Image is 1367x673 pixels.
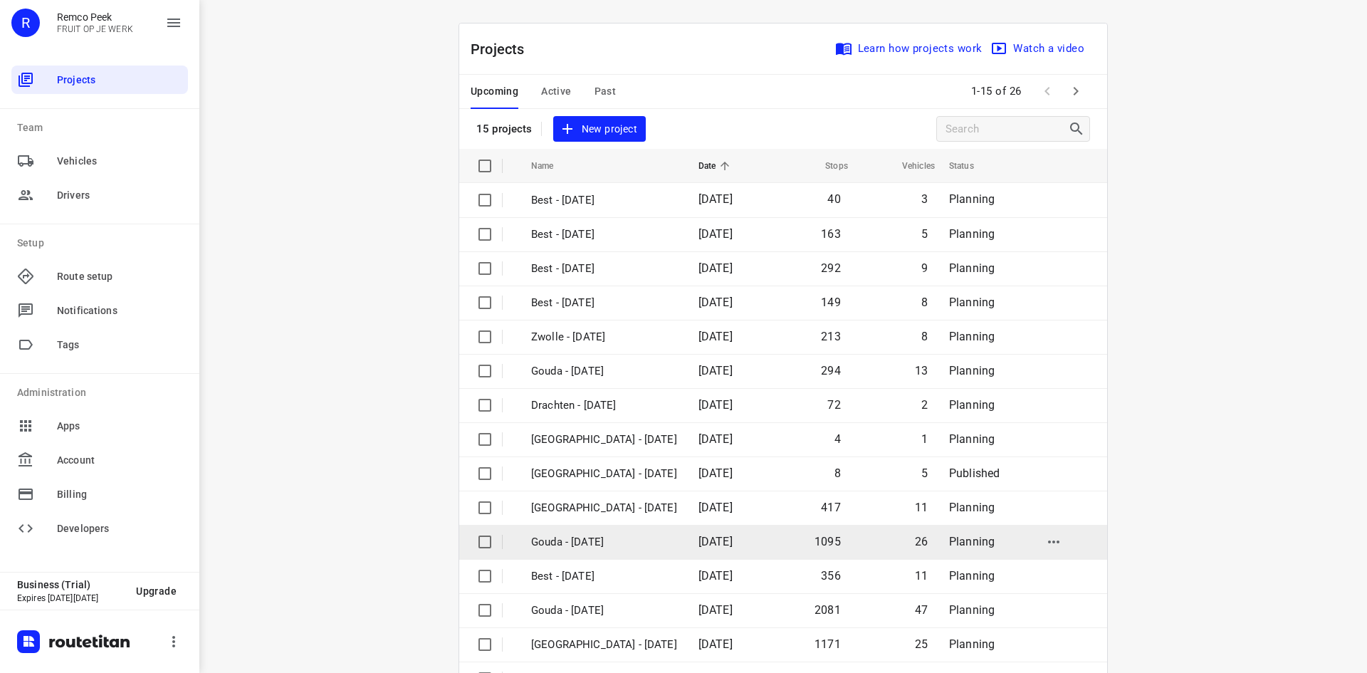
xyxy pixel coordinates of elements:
span: [DATE] [698,466,733,480]
span: 2 [921,398,928,412]
p: Best - Thursday [531,568,677,585]
p: Best - Friday [531,295,677,311]
span: Developers [57,521,182,536]
span: Planning [949,603,995,617]
p: Gouda - Wednesday [531,602,677,619]
span: 8 [834,466,841,480]
span: Active [541,83,571,100]
p: Gemeente Rotterdam - Thursday [531,466,677,482]
span: Route setup [57,269,182,284]
span: Drivers [57,188,182,203]
span: 47 [915,603,928,617]
button: Upgrade [125,578,188,604]
span: 40 [827,192,840,206]
span: Planning [949,569,995,583]
span: Published [949,466,1000,480]
span: Status [949,157,992,174]
span: Planning [949,535,995,548]
span: 13 [915,364,928,377]
span: 9 [921,261,928,275]
span: 2081 [815,603,841,617]
span: 149 [821,296,841,309]
span: 25 [915,637,928,651]
span: [DATE] [698,192,733,206]
span: Date [698,157,735,174]
p: [GEOGRAPHIC_DATA] - [DATE] [531,432,677,448]
p: [GEOGRAPHIC_DATA] - [DATE] [531,500,677,516]
p: Gouda - Thursday [531,534,677,551]
span: Planning [949,192,995,206]
span: Planning [949,432,995,446]
span: Next Page [1062,77,1090,105]
span: Planning [949,637,995,651]
span: Planning [949,398,995,412]
span: 4 [834,432,841,446]
span: 11 [915,569,928,583]
div: Vehicles [11,147,188,175]
span: 1095 [815,535,841,548]
p: Gouda - [DATE] [531,363,677,380]
span: Planning [949,501,995,514]
p: Best - Friday [531,192,677,209]
span: [DATE] [698,535,733,548]
p: Projects [471,38,536,60]
span: 72 [827,398,840,412]
p: Best - Thursday [531,226,677,243]
span: [DATE] [698,364,733,377]
div: Tags [11,330,188,359]
span: 26 [915,535,928,548]
span: New project [562,120,637,138]
div: R [11,9,40,37]
span: [DATE] [698,637,733,651]
p: Business (Trial) [17,579,125,590]
div: Projects [11,66,188,94]
span: Notifications [57,303,182,318]
span: [DATE] [698,501,733,514]
p: Team [17,120,188,135]
span: Planning [949,227,995,241]
span: 3 [921,192,928,206]
span: Upcoming [471,83,518,100]
span: Vehicles [884,157,935,174]
div: Apps [11,412,188,440]
div: Route setup [11,262,188,291]
span: 11 [915,501,928,514]
span: Planning [949,330,995,343]
button: New project [553,116,646,142]
div: Drivers [11,181,188,209]
span: Projects [57,73,182,88]
div: Developers [11,514,188,543]
span: Tags [57,338,182,353]
span: 294 [821,364,841,377]
div: Billing [11,480,188,508]
p: Expires [DATE][DATE] [17,593,125,603]
span: Past [595,83,617,100]
span: Planning [949,364,995,377]
p: Best - Tuesday [531,261,677,277]
p: Setup [17,236,188,251]
span: 213 [821,330,841,343]
span: 356 [821,569,841,583]
span: [DATE] [698,227,733,241]
div: Search [1068,120,1089,137]
span: 5 [921,227,928,241]
span: Planning [949,261,995,275]
span: Billing [57,487,182,502]
span: [DATE] [698,603,733,617]
div: Account [11,446,188,474]
span: 163 [821,227,841,241]
p: Drachten - [DATE] [531,397,677,414]
span: [DATE] [698,330,733,343]
span: [DATE] [698,569,733,583]
span: Upgrade [136,585,177,597]
p: Remco Peek [57,11,133,23]
span: Planning [949,296,995,309]
span: Vehicles [57,154,182,169]
input: Search projects [946,118,1068,140]
span: [DATE] [698,261,733,275]
span: Previous Page [1033,77,1062,105]
p: Zwolle - Wednesday [531,637,677,653]
span: 1 [921,432,928,446]
p: Zwolle - [DATE] [531,329,677,345]
span: 292 [821,261,841,275]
